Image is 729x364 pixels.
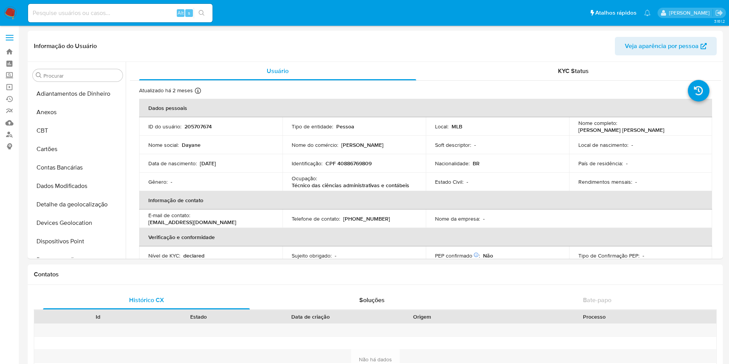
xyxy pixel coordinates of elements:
p: Rendimentos mensais : [578,178,632,185]
p: - [171,178,172,185]
p: E-mail de contato : [148,212,190,219]
p: Sujeito obrigado : [292,252,332,259]
button: Adiantamentos de Dinheiro [30,85,126,103]
p: Ocupação : [292,175,317,182]
p: País de residência : [578,160,623,167]
a: Sair [715,9,723,17]
p: Estado Civil : [435,178,463,185]
p: Tipo de entidade : [292,123,333,130]
div: Processo [478,313,711,321]
div: Id [53,313,143,321]
button: Documentação [30,251,126,269]
p: BR [473,160,480,167]
p: PEP confirmado : [435,252,480,259]
p: Data de nascimento : [148,160,197,167]
th: Dados pessoais [139,99,712,117]
button: Devices Geolocation [30,214,126,232]
span: Usuário [267,66,289,75]
p: Nome completo : [578,120,617,126]
p: Não [483,252,493,259]
span: Atalhos rápidos [595,9,636,17]
button: Procurar [36,72,42,78]
button: Contas Bancárias [30,158,126,177]
p: - [626,160,628,167]
p: CPF 40886769809 [325,160,372,167]
h1: Informação do Usuário [34,42,97,50]
p: Telefone de contato : [292,215,340,222]
button: Veja aparência por pessoa [615,37,717,55]
div: Estado [154,313,244,321]
p: [DATE] [200,160,216,167]
p: Nome do comércio : [292,141,338,148]
p: Soft descriptor : [435,141,471,148]
div: Data de criação [254,313,367,321]
p: Técnico das ciências administrativas e contábeis [292,182,409,189]
p: Nacionalidade : [435,160,470,167]
span: Soluções [359,296,385,304]
span: Histórico CX [129,296,164,304]
h1: Contatos [34,271,717,278]
p: - [631,141,633,148]
p: Local : [435,123,448,130]
p: Dayane [182,141,201,148]
p: - [474,141,476,148]
span: s [188,9,190,17]
p: - [483,215,485,222]
button: Detalhe da geolocalização [30,195,126,214]
span: Veja aparência por pessoa [625,37,699,55]
p: Local de nascimento : [578,141,628,148]
th: Verificação e conformidade [139,228,712,246]
p: - [467,178,468,185]
p: [PERSON_NAME] [PERSON_NAME] [578,126,664,133]
input: Procurar [43,72,120,79]
span: Bate-papo [583,296,611,304]
div: Origem [377,313,467,321]
p: - [335,252,336,259]
p: magno.ferreira@mercadopago.com.br [669,9,712,17]
button: Dispositivos Point [30,232,126,251]
p: Identificação : [292,160,322,167]
button: Cartões [30,140,126,158]
a: Notificações [644,10,651,16]
button: CBT [30,121,126,140]
p: Nome social : [148,141,179,148]
span: Alt [178,9,184,17]
button: Dados Modificados [30,177,126,195]
button: search-icon [194,8,209,18]
th: Informação de contato [139,191,712,209]
p: ID do usuário : [148,123,181,130]
p: Gênero : [148,178,168,185]
p: Nome da empresa : [435,215,480,222]
p: - [643,252,644,259]
p: [EMAIL_ADDRESS][DOMAIN_NAME] [148,219,236,226]
p: Atualizado há 2 meses [139,87,193,94]
p: - [635,178,637,185]
p: declared [183,252,204,259]
p: 205707674 [184,123,212,130]
p: Tipo de Confirmação PEP : [578,252,639,259]
p: [PERSON_NAME] [341,141,384,148]
p: Pessoa [336,123,354,130]
input: Pesquise usuários ou casos... [28,8,213,18]
p: Nível de KYC : [148,252,180,259]
span: KYC Status [558,66,589,75]
p: MLB [452,123,462,130]
button: Anexos [30,103,126,121]
p: [PHONE_NUMBER] [343,215,390,222]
